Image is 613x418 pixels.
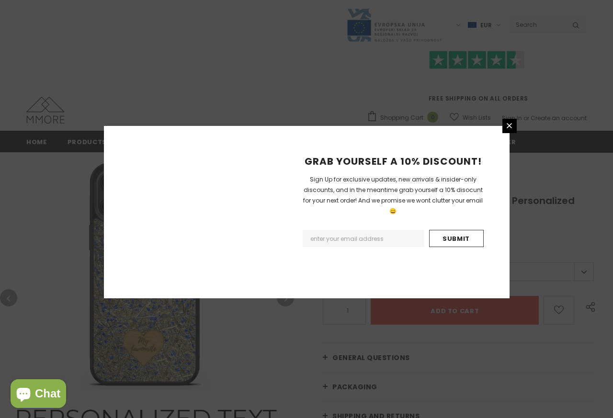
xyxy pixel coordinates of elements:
[303,230,424,247] input: Email Address
[429,230,484,247] input: Submit
[303,175,483,215] span: Sign Up for exclusive updates, new arrivals & insider-only discounts, and in the meantime grab yo...
[502,119,517,133] a: Close
[8,379,69,410] inbox-online-store-chat: Shopify online store chat
[305,155,482,168] span: GRAB YOURSELF A 10% DISCOUNT!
